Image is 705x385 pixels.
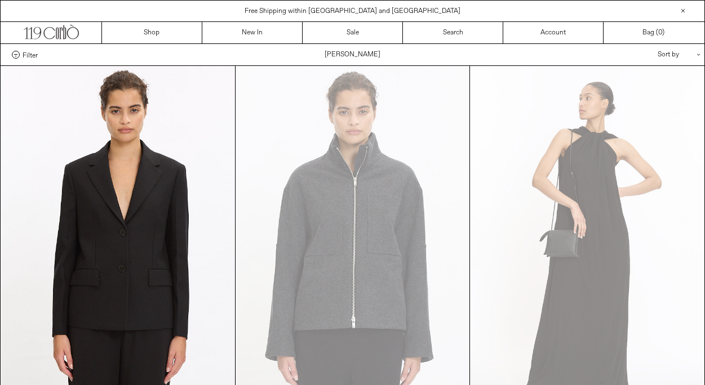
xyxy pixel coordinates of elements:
[23,51,38,59] span: Filter
[245,7,460,16] a: Free Shipping within [GEOGRAPHIC_DATA] and [GEOGRAPHIC_DATA]
[658,28,664,38] span: )
[403,22,503,43] a: Search
[102,22,202,43] a: Shop
[604,22,704,43] a: Bag ()
[503,22,604,43] a: Account
[592,44,693,65] div: Sort by
[658,28,662,37] span: 0
[202,22,303,43] a: New In
[303,22,403,43] a: Sale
